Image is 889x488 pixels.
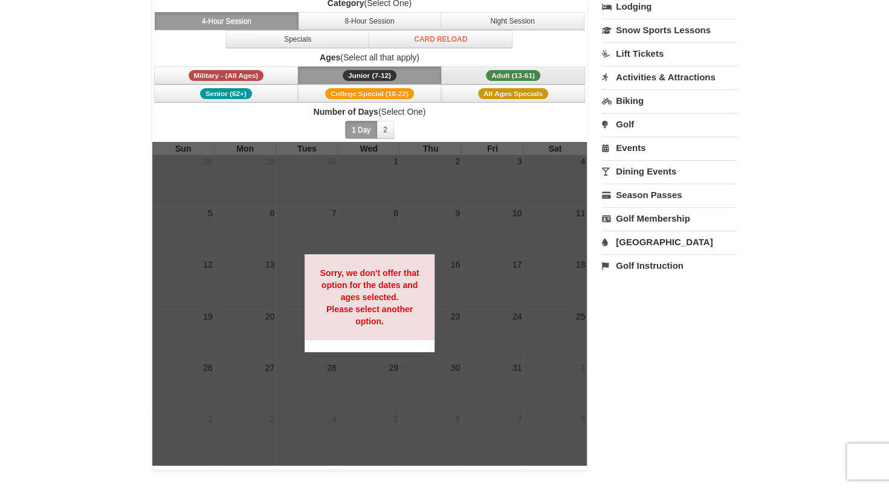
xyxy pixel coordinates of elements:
[369,30,512,48] button: Card Reload
[345,121,377,139] button: 1 Day
[602,113,737,135] a: Golf
[189,70,264,81] span: Military - (All Ages)
[602,207,737,230] a: Golf Membership
[602,160,737,182] a: Dining Events
[320,268,419,326] strong: Sorry, we don't offer that option for the dates and ages selected. Please select another option.
[298,12,442,30] button: 8-Hour Session
[298,66,442,85] button: Junior (7-12)
[154,66,298,85] button: Military - (All Ages)
[226,30,370,48] button: Specials
[320,53,340,62] strong: Ages
[478,88,548,99] span: All Ages Specials
[155,12,299,30] button: 4-Hour Session
[377,121,394,139] button: 2
[154,85,298,103] button: Senior (62+)
[313,107,378,117] strong: Number of Days
[602,184,737,206] a: Season Passes
[602,89,737,112] a: Biking
[298,85,442,103] button: College Special (18-22)
[602,254,737,277] a: Golf Instruction
[152,106,587,118] label: (Select One)
[325,88,414,99] span: College Special (18-22)
[602,136,737,159] a: Events
[343,70,396,81] span: Junior (7-12)
[441,85,585,103] button: All Ages Specials
[441,66,585,85] button: Adult (13-61)
[602,42,737,65] a: Lift Tickets
[602,66,737,88] a: Activities & Attractions
[441,12,584,30] button: Night Session
[200,88,252,99] span: Senior (62+)
[152,51,587,63] label: (Select all that apply)
[602,231,737,253] a: [GEOGRAPHIC_DATA]
[486,70,540,81] span: Adult (13-61)
[602,19,737,41] a: Snow Sports Lessons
